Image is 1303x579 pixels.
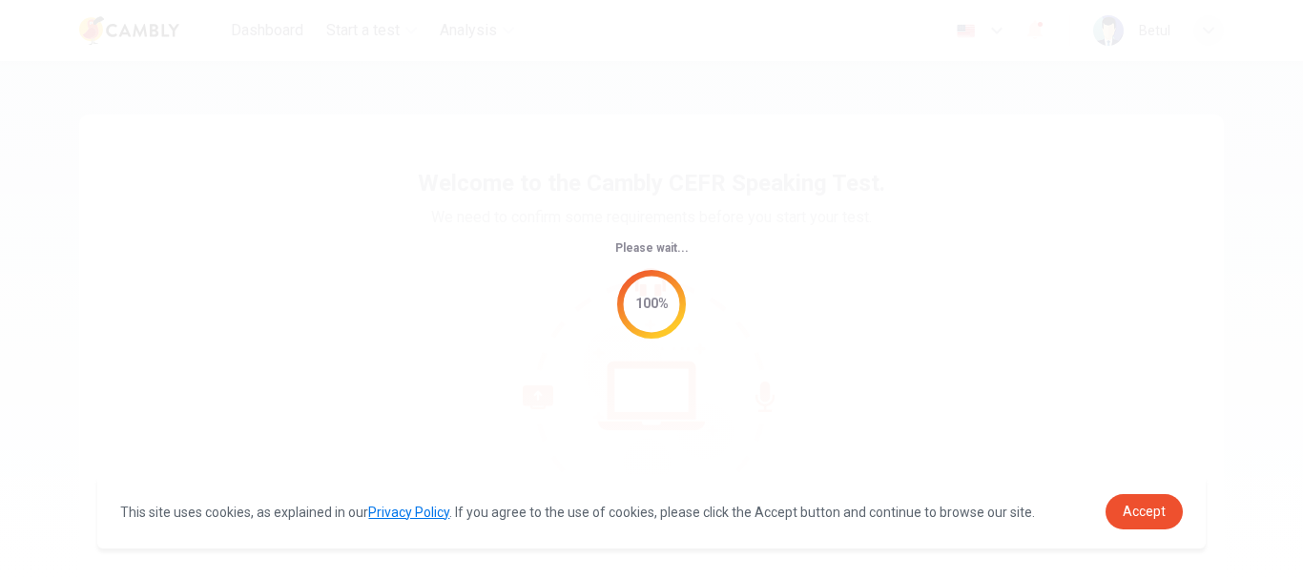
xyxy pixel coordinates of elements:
div: cookieconsent [97,475,1205,548]
span: This site uses cookies, as explained in our . If you agree to the use of cookies, please click th... [120,505,1035,520]
a: Privacy Policy [368,505,449,520]
a: dismiss cookie message [1106,494,1183,529]
div: 100% [635,293,669,315]
span: Accept [1123,504,1166,519]
span: Please wait... [615,241,689,255]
